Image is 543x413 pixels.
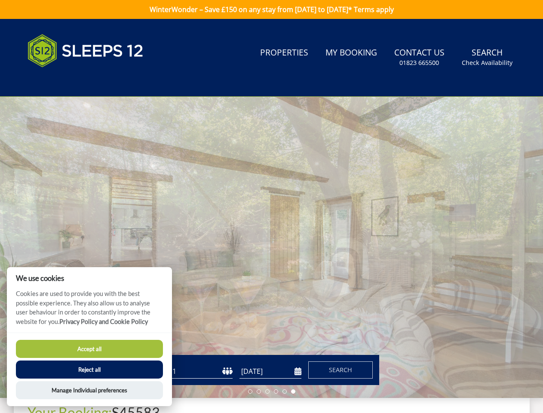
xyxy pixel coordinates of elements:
[239,364,301,379] input: Arrival Date
[458,43,516,71] a: SearchCheck Availability
[16,381,163,399] button: Manage Individual preferences
[257,43,312,63] a: Properties
[23,77,114,85] iframe: Customer reviews powered by Trustpilot
[59,318,148,325] a: Privacy Policy and Cookie Policy
[329,366,352,374] span: Search
[7,289,172,333] p: Cookies are used to provide you with the best possible experience. They also allow us to analyse ...
[308,361,373,379] button: Search
[462,59,512,67] small: Check Availability
[16,361,163,379] button: Reject all
[28,29,144,72] img: Sleeps 12
[391,43,448,71] a: Contact Us01823 665500
[16,340,163,358] button: Accept all
[322,43,380,63] a: My Booking
[399,59,439,67] small: 01823 665500
[7,274,172,282] h2: We use cookies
